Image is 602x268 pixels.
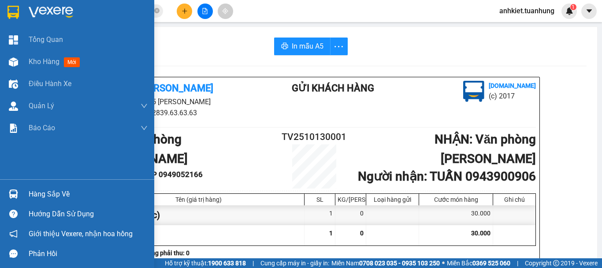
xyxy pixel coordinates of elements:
button: aim [218,4,233,19]
div: Hàng sắp về [29,188,148,201]
button: plus [177,4,192,19]
img: logo-vxr [7,6,19,19]
div: Cước món hàng [421,196,491,203]
img: icon-new-feature [565,7,573,15]
span: down [141,102,148,109]
span: question-circle [9,210,18,218]
img: warehouse-icon [9,189,18,199]
span: caret-down [585,7,593,15]
sup: 1 [570,4,576,10]
span: Miền Nam [331,258,440,268]
div: 0 [335,205,366,225]
div: 1 THÙNG (Khác) [93,205,305,225]
span: more [331,41,347,52]
span: Báo cáo [29,122,55,133]
img: dashboard-icon [9,35,18,45]
span: 1 [572,4,575,10]
b: [PERSON_NAME] [139,83,213,94]
button: caret-down [581,4,597,19]
span: message [9,249,18,258]
span: Kho hàng [29,57,59,66]
button: more [330,38,348,55]
span: mới [64,57,80,67]
span: Cung cấp máy in - giấy in: [260,258,329,268]
button: printerIn mẫu A5 [274,38,331,55]
span: copyright [553,260,559,266]
span: Tổng Quan [29,34,63,45]
li: (c) 2017 [489,91,536,102]
span: 1 [329,230,333,237]
li: 85 [PERSON_NAME] [93,96,256,107]
span: ⚪️ [442,261,445,265]
span: down [141,125,148,132]
b: Gửi khách hàng [292,83,374,94]
b: NHẬN : Văn phòng [PERSON_NAME] [435,132,536,166]
span: aim [222,8,228,14]
span: Miền Bắc [447,258,510,268]
b: Người nhận : TUẤN 0943900906 [358,169,536,184]
span: In mẫu A5 [292,41,323,52]
button: file-add [197,4,213,19]
span: Điều hành xe [29,78,71,89]
b: Tổng phải thu: 0 [145,249,190,257]
div: KG/[PERSON_NAME] [338,196,364,203]
div: Tên (giá trị hàng) [95,196,302,203]
img: warehouse-icon [9,79,18,89]
span: close-circle [154,7,160,15]
strong: 0708 023 035 - 0935 103 250 [359,260,440,267]
img: warehouse-icon [9,57,18,67]
span: plus [182,8,188,14]
span: Giới thiệu Vexere, nhận hoa hồng [29,228,133,239]
div: Phản hồi [29,247,148,260]
div: 1 [305,205,335,225]
li: 02839.63.63.63 [93,107,256,118]
strong: 1900 633 818 [208,260,246,267]
div: SL [307,196,333,203]
span: Hỗ trợ kỹ thuật: [165,258,246,268]
span: | [517,258,518,268]
img: logo.jpg [463,81,484,102]
span: Quản Lý [29,100,54,111]
span: close-circle [154,8,160,13]
img: warehouse-icon [9,102,18,111]
div: Hướng dẫn sử dụng [29,208,148,221]
div: 30.000 [419,205,493,225]
div: Ghi chú [495,196,533,203]
span: printer [281,42,288,51]
h2: TV2510130001 [277,130,351,144]
span: 30.000 [471,230,491,237]
span: | [253,258,254,268]
span: notification [9,230,18,238]
span: anhkiet.tuanhung [492,5,561,16]
b: [DOMAIN_NAME] [489,82,536,89]
img: solution-icon [9,124,18,133]
span: file-add [202,8,208,14]
span: 0 [360,230,364,237]
strong: 0369 525 060 [472,260,510,267]
div: Loại hàng gửi [368,196,416,203]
